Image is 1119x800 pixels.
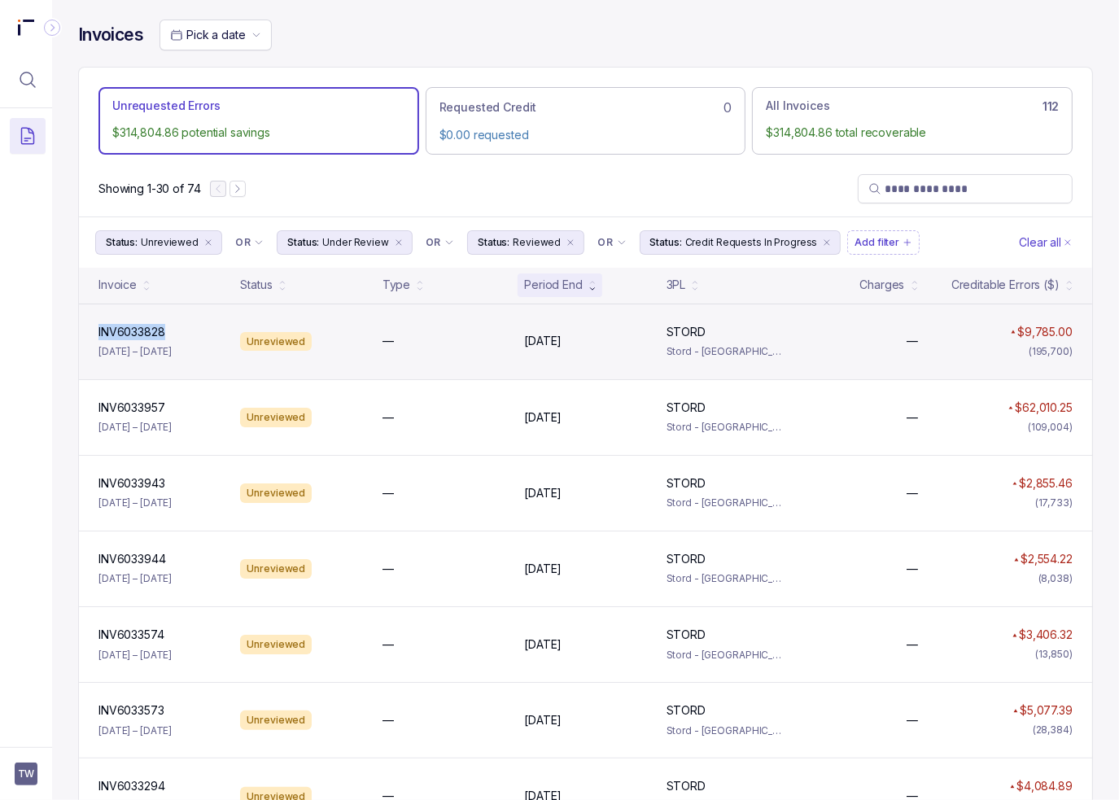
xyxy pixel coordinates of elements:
[287,234,319,251] p: Status:
[907,485,918,501] p: —
[1012,633,1017,637] img: red pointer upwards
[1029,343,1073,360] div: (195,700)
[235,236,251,249] p: OR
[439,127,732,143] p: $0.00 requested
[98,723,172,739] p: [DATE] – [DATE]
[1020,702,1073,719] p: $5,077.39
[98,419,172,435] p: [DATE] – [DATE]
[1014,557,1019,562] img: red pointer upwards
[382,485,394,501] p: —
[1016,230,1076,255] button: Clear Filters
[98,778,165,794] p: INV6033294
[229,231,270,254] button: Filter Chip Connector undefined
[907,636,918,653] p: —
[667,277,686,293] div: 3PL
[667,419,789,435] p: Stord - [GEOGRAPHIC_DATA]
[907,712,918,728] p: —
[95,230,1016,255] ul: Filter Group
[98,324,165,340] p: INV6033828
[170,27,245,43] search: Date Range Picker
[235,236,264,249] li: Filter Chip Connector undefined
[42,18,62,37] div: Collapse Icon
[1013,709,1018,713] img: red pointer upwards
[524,409,562,426] p: [DATE]
[667,723,789,739] p: Stord - [GEOGRAPHIC_DATA]
[95,230,222,255] button: Filter Chip Unreviewed
[524,333,562,349] p: [DATE]
[160,20,272,50] button: Date Range Picker
[524,636,562,653] p: [DATE]
[1015,400,1073,416] p: $62,010.25
[392,236,405,249] div: remove content
[907,333,918,349] p: —
[667,570,789,587] p: Stord - [GEOGRAPHIC_DATA]
[1028,419,1073,435] div: (109,004)
[240,277,272,293] div: Status
[467,230,584,255] li: Filter Chip Reviewed
[1019,234,1061,251] p: Clear all
[202,236,215,249] div: remove content
[382,409,394,426] p: —
[524,485,562,501] p: [DATE]
[524,277,583,293] div: Period End
[98,277,137,293] div: Invoice
[98,343,172,360] p: [DATE] – [DATE]
[382,712,394,728] p: —
[229,181,246,197] button: Next Page
[667,400,706,416] p: STORD
[860,277,905,293] div: Charges
[667,343,789,360] p: Stord - [GEOGRAPHIC_DATA]
[98,181,200,197] p: Showing 1-30 of 74
[112,98,220,114] p: Unrequested Errors
[951,277,1060,293] div: Creditable Errors ($)
[1017,324,1073,340] p: $9,785.00
[1010,785,1015,789] img: red pointer upwards
[597,236,613,249] p: OR
[240,408,312,427] div: Unreviewed
[277,230,413,255] button: Filter Chip Under Review
[1008,406,1013,410] img: red pointer upwards
[240,635,312,654] div: Unreviewed
[382,333,394,349] p: —
[98,551,166,567] p: INV6033944
[1012,482,1017,486] img: red pointer upwards
[382,636,394,653] p: —
[382,277,410,293] div: Type
[240,483,312,503] div: Unreviewed
[98,570,172,587] p: [DATE] – [DATE]
[439,99,537,116] p: Requested Credit
[478,234,509,251] p: Status:
[439,98,732,117] div: 0
[78,24,143,46] h4: Invoices
[98,647,172,663] p: [DATE] – [DATE]
[667,778,706,794] p: STORD
[10,62,46,98] button: Menu Icon Button MagnifyingGlassIcon
[847,230,920,255] li: Filter Chip Add filter
[112,125,405,141] p: $314,804.86 potential savings
[15,763,37,785] button: User initials
[98,181,200,197] div: Remaining page entries
[667,324,706,340] p: STORD
[1011,330,1016,334] img: red pointer upwards
[667,551,706,567] p: STORD
[1035,646,1073,662] div: (13,850)
[322,234,389,251] p: Under Review
[766,125,1059,141] p: $314,804.86 total recoverable
[98,702,164,719] p: INV6033573
[667,475,706,492] p: STORD
[1038,570,1073,587] div: (8,038)
[240,332,312,352] div: Unreviewed
[524,561,562,577] p: [DATE]
[1035,495,1073,511] div: (17,733)
[650,234,682,251] p: Status:
[855,234,899,251] p: Add filter
[1019,627,1073,643] p: $3,406.32
[1033,722,1073,738] div: (28,384)
[820,236,833,249] div: remove content
[640,230,841,255] button: Filter Chip Credit Requests In Progress
[1043,100,1059,113] h6: 112
[426,236,441,249] p: OR
[426,236,454,249] li: Filter Chip Connector undefined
